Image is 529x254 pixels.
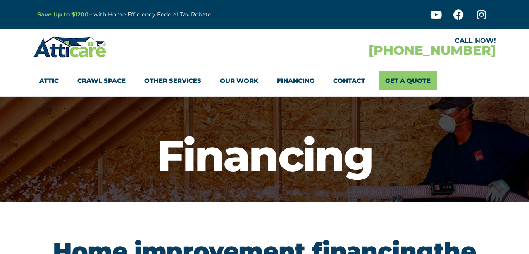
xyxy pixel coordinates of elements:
[333,71,365,90] a: Contact
[379,71,437,90] a: Get A Quote
[4,134,525,177] h1: Financing
[39,71,59,90] a: Attic
[264,38,496,44] div: CALL NOW!
[37,10,305,19] p: – with Home Efficiency Federal Tax Rebate!
[277,71,315,90] a: Financing
[220,71,258,90] a: Our Work
[77,71,126,90] a: Crawl Space
[39,71,490,90] nav: Menu
[37,11,89,18] a: Save Up to $1200
[144,71,201,90] a: Other Services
